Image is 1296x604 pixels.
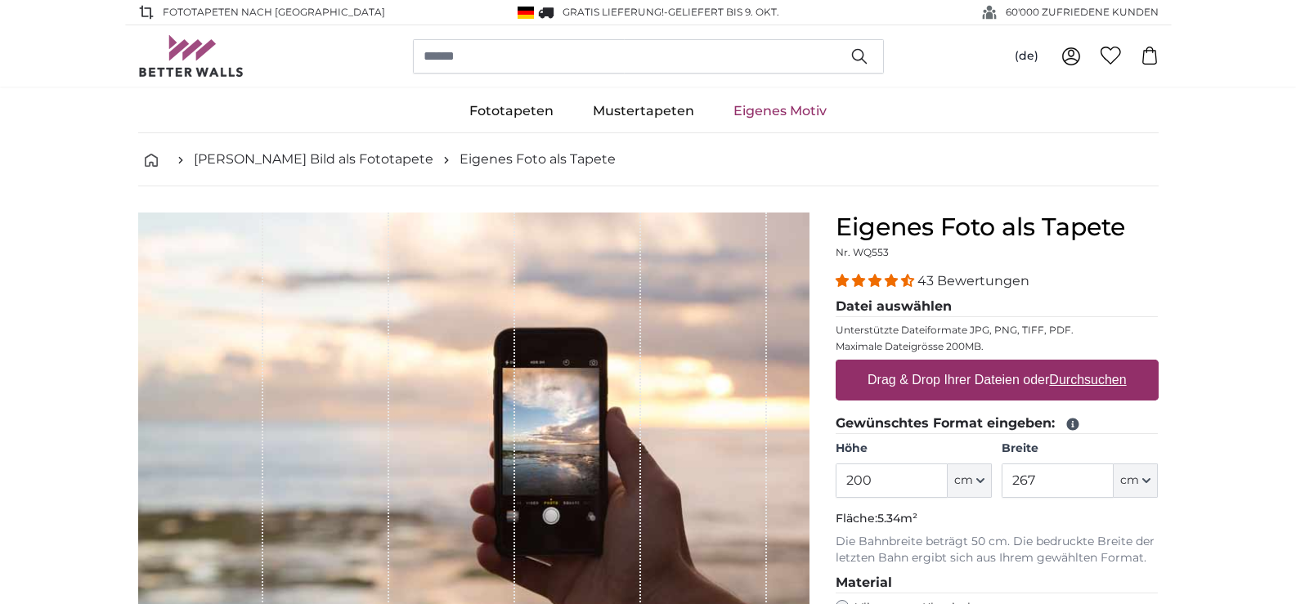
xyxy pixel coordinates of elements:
[954,472,973,489] span: cm
[1002,42,1052,71] button: (de)
[836,441,992,457] label: Höhe
[518,7,534,19] img: Deutschland
[836,573,1159,593] legend: Material
[836,340,1159,353] p: Maximale Dateigrösse 200MB.
[836,414,1159,434] legend: Gewünschtes Format eingeben:
[1114,463,1158,498] button: cm
[1006,5,1159,20] span: 60'000 ZUFRIEDENE KUNDEN
[836,534,1159,566] p: Die Bahnbreite beträgt 50 cm. Die bedruckte Breite der letzten Bahn ergibt sich aus Ihrem gewählt...
[1049,373,1126,387] u: Durchsuchen
[138,35,244,77] img: Betterwalls
[573,90,714,132] a: Mustertapeten
[194,150,433,169] a: [PERSON_NAME] Bild als Fototapete
[1002,441,1158,457] label: Breite
[836,511,1159,527] p: Fläche:
[917,273,1029,289] span: 43 Bewertungen
[836,324,1159,337] p: Unterstützte Dateiformate JPG, PNG, TIFF, PDF.
[664,6,779,18] span: -
[877,511,917,526] span: 5.34m²
[668,6,779,18] span: Geliefert bis 9. Okt.
[861,364,1133,396] label: Drag & Drop Ihrer Dateien oder
[836,213,1159,242] h1: Eigenes Foto als Tapete
[138,133,1159,186] nav: breadcrumbs
[163,5,385,20] span: Fototapeten nach [GEOGRAPHIC_DATA]
[460,150,616,169] a: Eigenes Foto als Tapete
[948,463,992,498] button: cm
[836,273,917,289] span: 4.40 stars
[836,246,889,258] span: Nr. WQ553
[450,90,573,132] a: Fototapeten
[836,297,1159,317] legend: Datei auswählen
[563,6,664,18] span: GRATIS Lieferung!
[1120,472,1139,489] span: cm
[714,90,846,132] a: Eigenes Motiv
